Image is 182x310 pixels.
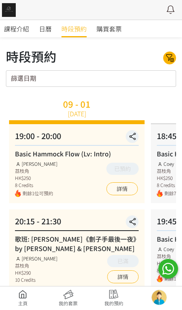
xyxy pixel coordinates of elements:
div: 8 Credits [15,182,58,189]
div: 19:00 - 20:00 [15,130,139,146]
img: fire.png [157,275,163,282]
div: 時段預約 [6,47,56,66]
div: HK$290 [15,269,58,276]
a: 課程介紹 [4,20,29,37]
a: 購買套票 [97,20,122,37]
div: 20:15 - 21:30 [15,215,139,231]
div: 09 - 01 [63,99,91,108]
div: 10 Credits [15,276,58,283]
span: 剩餘1位可預約 [22,190,58,197]
span: 購買套票 [97,24,122,33]
div: [DATE] [68,109,86,118]
a: 時段預約 [61,20,87,37]
a: 詳情 [107,270,139,283]
button: 已滿 [107,255,139,267]
a: 日曆 [39,20,52,37]
span: 時段預約 [61,24,87,33]
div: 荔枝角 [15,167,58,174]
button: 已預約 [106,163,139,175]
a: 詳情 [106,182,138,195]
div: [PERSON_NAME] [15,255,58,262]
input: 篩選日期 [6,70,176,87]
div: Basic Hammock Flow (Lv: Intro) [15,149,139,158]
img: fire.png [15,190,21,197]
div: 荔枝角 [15,262,58,269]
span: 日曆 [39,24,52,33]
div: 歌班: [PERSON_NAME]《劊子手最後一夜》by [PERSON_NAME] & [PERSON_NAME] [15,234,139,253]
img: fire.png [157,190,163,197]
span: 課程介紹 [4,24,29,33]
div: [PERSON_NAME] [15,160,58,167]
div: HK$250 [15,174,58,182]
